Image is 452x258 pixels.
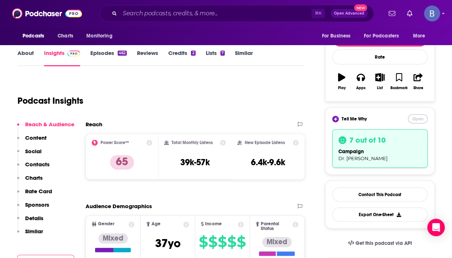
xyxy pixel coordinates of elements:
a: Lists7 [206,49,225,66]
p: Similar [25,228,43,235]
span: ⌘ K [311,9,325,18]
span: Logged in as BTallent [424,5,440,21]
button: Similar [17,228,43,241]
p: 65 [110,155,134,170]
a: About [17,49,34,66]
p: Sponsors [25,201,49,208]
span: $ [237,236,245,248]
p: Rate Card [25,188,52,195]
div: Open Intercom Messenger [427,219,445,236]
a: Credits2 [168,49,195,66]
a: Similar [235,49,253,66]
span: Podcasts [23,31,44,41]
div: Play [338,86,346,90]
span: Charts [58,31,73,41]
button: Apps [351,68,370,95]
p: Content [25,134,47,141]
span: For Business [322,31,350,41]
h3: 6.4k-9.6k [251,157,285,168]
span: Monitoring [86,31,112,41]
div: Mixed [98,233,128,243]
span: Age [152,222,161,226]
h2: Audience Demographics [86,203,152,210]
div: Rate [332,49,428,64]
div: Share [413,86,423,90]
div: Search podcasts, credits, & more... [100,5,374,22]
p: Social [25,148,42,155]
p: Details [25,215,43,222]
span: 37 yo [155,236,180,250]
a: Show notifications dropdown [404,7,415,20]
button: open menu [81,29,122,43]
span: Parental Status [261,222,291,231]
span: Get this podcast via API [355,240,412,246]
button: open menu [359,29,409,43]
h3: 39k-57k [180,157,210,168]
button: Social [17,148,42,161]
img: User Profile [424,5,440,21]
span: $ [199,236,208,248]
button: Share [409,68,428,95]
span: $ [208,236,217,248]
span: Tell Me Why [342,116,367,122]
button: Details [17,215,43,228]
h2: Reach [86,121,102,128]
span: More [413,31,425,41]
span: For Podcasters [364,31,399,41]
img: Podchaser - Follow, Share and Rate Podcasts [12,7,82,20]
p: Charts [25,174,43,181]
button: Play [332,68,351,95]
button: open menu [17,29,54,43]
button: Contacts [17,161,50,174]
button: Open AdvancedNew [331,9,368,18]
div: 2 [191,51,195,56]
span: Gender [98,222,114,226]
button: Rate Card [17,188,52,201]
button: Charts [17,174,43,188]
a: Show notifications dropdown [386,7,398,20]
span: campaign [338,148,364,155]
button: Export One-Sheet [332,207,428,222]
button: Bookmark [389,68,408,95]
a: Charts [53,29,78,43]
span: $ [227,236,236,248]
div: List [377,86,383,90]
button: Open [408,114,428,123]
button: open menu [317,29,359,43]
button: Show profile menu [424,5,440,21]
div: 7 [220,51,225,56]
p: Reach & Audience [25,121,74,128]
a: Get this podcast via API [342,234,418,252]
h1: Podcast Insights [17,95,83,106]
div: Bookmark [390,86,408,90]
span: New [354,4,367,11]
input: Search podcasts, credits, & more... [120,8,311,19]
button: Reach & Audience [17,121,74,134]
button: Content [17,134,47,148]
div: 462 [118,51,127,56]
span: Open Advanced [334,12,364,15]
button: Sponsors [17,201,49,215]
h3: 7 out of 10 [349,135,386,145]
h2: New Episode Listens [245,140,285,145]
div: Apps [356,86,366,90]
p: Contacts [25,161,50,168]
button: List [370,68,389,95]
a: Episodes462 [90,49,127,66]
a: InsightsPodchaser Pro [44,49,80,66]
h2: Total Monthly Listens [172,140,213,145]
div: Mixed [262,237,292,247]
a: Contact This Podcast [332,187,428,202]
button: open menu [408,29,435,43]
img: Podchaser Pro [67,51,80,56]
img: tell me why sparkle [333,117,338,121]
a: Reviews [137,49,158,66]
span: Dr. [PERSON_NAME] [338,155,388,161]
span: Income [205,222,222,226]
h2: Power Score™ [101,140,129,145]
span: $ [218,236,227,248]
